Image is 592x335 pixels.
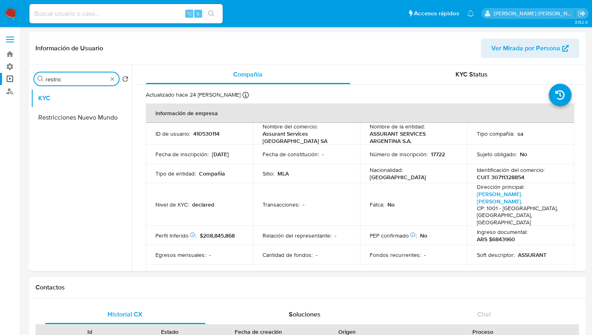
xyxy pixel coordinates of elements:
p: Nivel de KYC : [155,201,189,208]
p: Ingresos mensuales : [155,271,207,278]
p: [DATE] [212,151,229,158]
p: Ingreso documental : [477,228,528,236]
p: Soft descriptor : [477,251,515,258]
span: Historial CX [108,310,143,319]
input: Buscar usuario o caso... [29,8,223,19]
p: - [322,151,324,158]
h4: CP: 1001 - [GEOGRAPHIC_DATA], [GEOGRAPHIC_DATA], [GEOGRAPHIC_DATA] [477,205,561,226]
span: Accesos rápidos [414,9,459,18]
p: - [424,251,426,258]
p: No [520,151,527,158]
a: [PERSON_NAME]. [PERSON_NAME]. [477,190,522,205]
button: Buscar [37,76,44,82]
span: Ver Mirada por Persona [491,39,560,58]
button: Borrar [109,76,116,82]
span: Compañía [233,70,263,79]
span: Chat [477,310,491,319]
span: ⌥ [186,10,192,17]
p: Fecha de inscripción : [155,151,209,158]
p: - [209,251,211,258]
p: declared [192,201,214,208]
button: Restricciones Nuevo Mundo [31,108,132,127]
th: Información de empresa [146,103,574,123]
p: 17722 [431,151,445,158]
button: search-icon [203,8,219,19]
p: Assurant Services [GEOGRAPHIC_DATA] SA [263,130,347,145]
button: Volver al orden por defecto [122,76,128,85]
p: No [387,201,395,208]
p: [GEOGRAPHIC_DATA] [370,174,426,181]
p: Tipo de entidad : [155,170,196,177]
p: No [420,232,427,239]
p: Tipo compañía : [477,130,514,137]
p: ASSURANT [518,251,546,258]
p: PEP confirmado : [370,232,417,239]
p: MLA [277,170,289,177]
p: Cantidad de fondos : [263,251,313,258]
p: 410530114 [193,130,219,137]
p: ARS $6843960 [477,236,515,243]
p: Perfil Inferido : [155,232,197,239]
p: Egresos mensuales : [155,251,206,258]
p: CUIT 30711328854 [477,174,524,181]
p: Número de inscripción : [370,151,428,158]
p: Sujeto obligado : [477,151,517,158]
a: Salir [578,9,586,18]
a: Notificaciones [467,10,474,17]
p: Fondos recurrentes : [370,251,421,258]
p: - [303,201,304,208]
input: Buscar [46,76,108,83]
p: - [316,251,317,258]
p: Fecha de constitución : [263,151,319,158]
p: ASSURANT SERVICES ARGENTINA S.A. [370,130,454,145]
p: ID de usuario : [155,130,190,137]
p: Actualizado hace 24 [PERSON_NAME] [146,91,240,99]
p: Relación del representante : [263,232,331,239]
h1: Información de Usuario [35,44,103,52]
p: Nacionalidad : [370,166,403,174]
p: - [335,232,336,239]
h1: Contactos [35,283,579,292]
p: Identificación del comercio : [477,166,544,174]
p: sa [517,130,524,137]
p: Nombre de la entidad : [370,123,425,130]
p: Dirección principal : [477,183,524,190]
span: $208,845,868 [200,232,235,240]
span: KYC Status [455,70,488,79]
button: KYC [31,89,132,108]
button: Ver Mirada por Persona [481,39,579,58]
p: ariel.cabral@mercadolibre.com [494,10,575,17]
p: Nombre del comercio : [263,123,318,130]
span: Soluciones [289,310,321,319]
span: s [197,10,199,17]
p: Fatca : [370,201,384,208]
p: Sitio : [263,170,274,177]
p: Compañia [199,170,225,177]
p: - [210,271,212,278]
p: Transacciones : [263,201,300,208]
